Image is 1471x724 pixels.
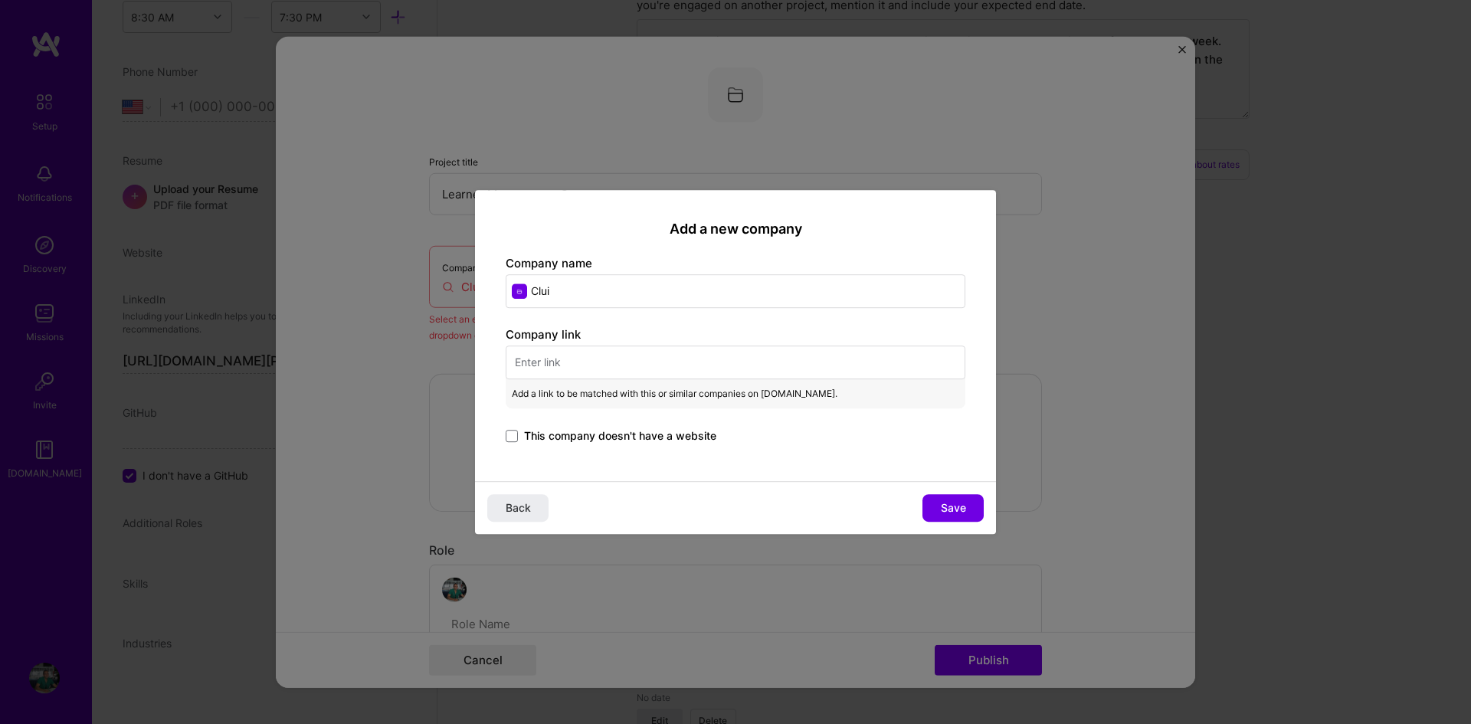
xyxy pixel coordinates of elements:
[512,385,837,402] span: Add a link to be matched with this or similar companies on [DOMAIN_NAME].
[487,494,549,522] button: Back
[941,500,966,516] span: Save
[506,274,965,308] input: Enter name
[506,256,592,270] label: Company name
[524,428,716,444] span: This company doesn't have a website
[506,327,581,342] label: Company link
[922,494,984,522] button: Save
[506,346,965,379] input: Enter link
[506,500,531,516] span: Back
[506,221,965,238] h2: Add a new company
